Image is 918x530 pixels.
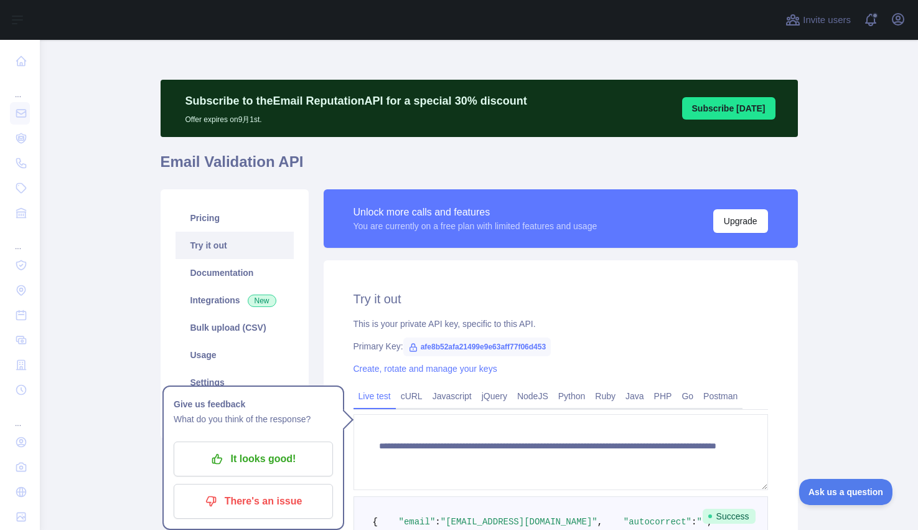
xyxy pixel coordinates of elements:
div: ... [10,227,30,252]
span: Success [703,509,756,524]
h2: Try it out [354,290,768,308]
span: "email" [399,517,436,527]
span: : [435,517,440,527]
button: Invite users [783,10,853,30]
div: Primary Key: [354,340,768,353]
span: "" [696,517,707,527]
a: Settings [176,369,294,396]
a: NodeJS [512,386,553,406]
div: You are currently on a free plan with limited features and usage [354,220,597,232]
a: Python [553,386,591,406]
a: Usage [176,341,294,369]
button: Subscribe [DATE] [682,97,775,120]
a: Documentation [176,259,294,286]
a: cURL [396,386,428,406]
a: Integrations New [176,286,294,314]
button: There's an issue [174,484,333,519]
span: Invite users [803,13,851,27]
div: ... [10,404,30,428]
span: "[EMAIL_ADDRESS][DOMAIN_NAME]" [441,517,597,527]
p: It looks good! [183,448,324,470]
div: This is your private API key, specific to this API. [354,318,768,330]
button: Upgrade [713,209,768,233]
a: Javascript [428,386,477,406]
p: Offer expires on 9月 1st. [185,110,527,125]
span: { [373,517,378,527]
a: Create, rotate and manage your keys [354,364,497,374]
a: Go [677,386,698,406]
a: Ruby [590,386,621,406]
p: There's an issue [183,491,324,512]
div: Unlock more calls and features [354,205,597,220]
a: Postman [698,386,742,406]
button: It looks good! [174,442,333,476]
a: Bulk upload (CSV) [176,314,294,341]
span: : [691,517,696,527]
span: New [248,295,276,307]
span: , [597,517,602,527]
span: "autocorrect" [624,517,691,527]
a: PHP [649,386,677,406]
p: Subscribe to the Email Reputation API for a special 30 % discount [185,92,527,110]
a: Try it out [176,232,294,259]
a: jQuery [477,386,512,406]
p: What do you think of the response? [174,412,333,427]
iframe: Toggle Customer Support [799,479,893,505]
div: ... [10,75,30,100]
h1: Email Validation API [161,152,798,182]
span: afe8b52afa21499e9e63aff77f06d453 [403,338,551,356]
a: Java [621,386,649,406]
a: Live test [354,386,396,406]
h1: Give us feedback [174,397,333,412]
a: Pricing [176,204,294,232]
